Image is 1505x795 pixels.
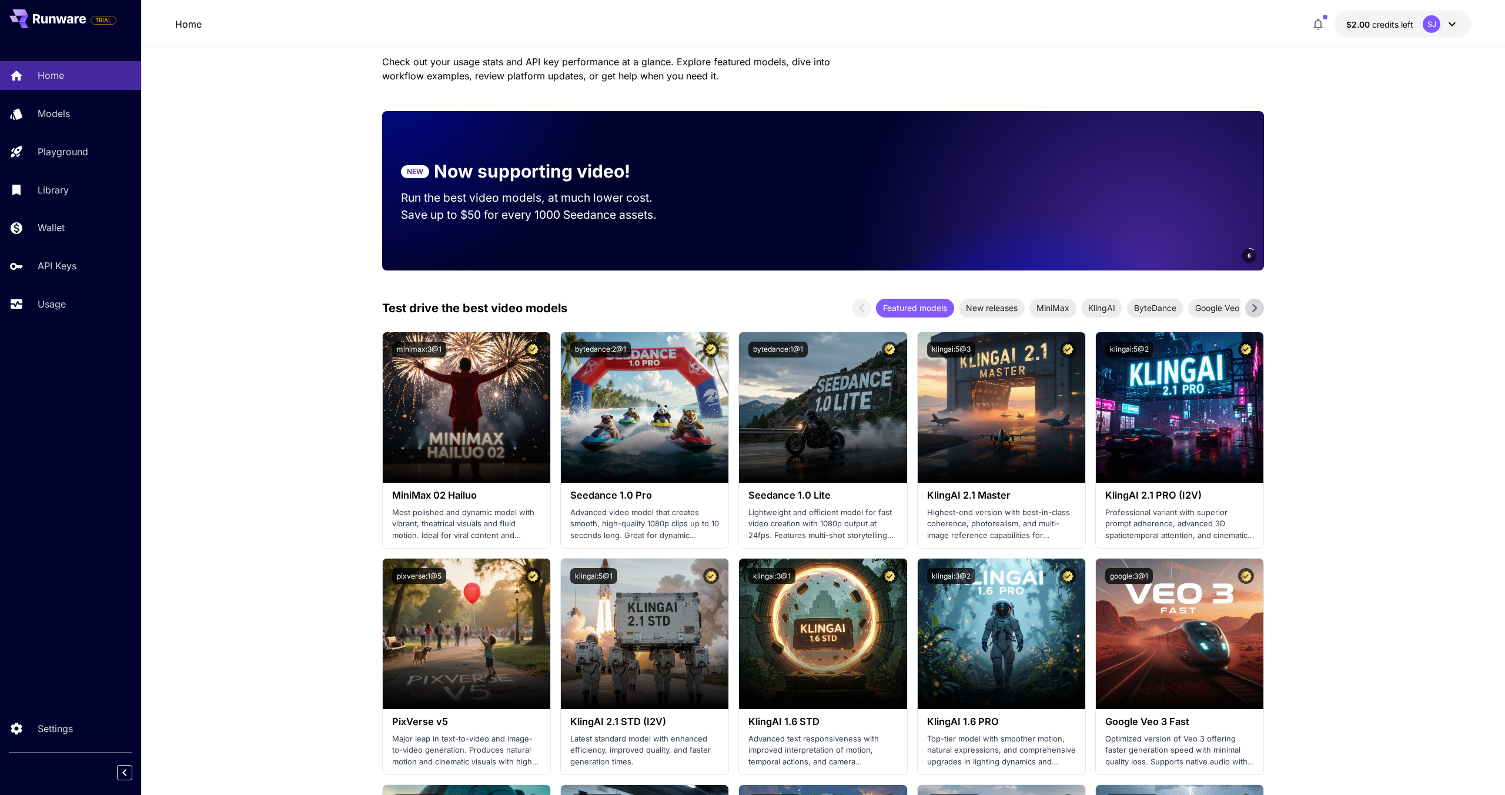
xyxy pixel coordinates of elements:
p: Advanced text responsiveness with improved interpretation of motion, temporal actions, and camera... [748,733,897,768]
span: MiniMax [1029,302,1076,314]
h3: Google Veo 3 Fast [1105,716,1254,727]
p: Save up to $50 for every 1000 Seedance assets. [401,206,675,223]
p: Lightweight and efficient model for fast video creation with 1080p output at 24fps. Features mult... [748,507,897,542]
p: Usage [38,297,66,311]
div: Collapse sidebar [126,762,141,783]
p: Advanced video model that creates smooth, high-quality 1080p clips up to 10 seconds long. Great f... [570,507,719,542]
span: Check out your usage stats and API key performance at a glance. Explore featured models, dive int... [382,56,830,82]
p: Top-tier model with smoother motion, natural expressions, and comprehensive upgrades in lighting ... [927,733,1076,768]
button: klingai:3@1 [748,568,795,584]
button: $2.00SJ [1335,11,1471,38]
span: 6 [1248,251,1251,260]
img: alt [1096,559,1263,709]
button: Certified Model – Vetted for best performance and includes a commercial license. [703,342,719,358]
h3: KlingAI 2.1 STD (I2V) [570,716,719,727]
p: Library [38,183,69,197]
span: Featured models [876,302,954,314]
button: klingai:3@2 [927,568,975,584]
button: Certified Model – Vetted for best performance and includes a commercial license. [525,342,541,358]
div: KlingAI [1081,299,1122,318]
div: MiniMax [1029,299,1076,318]
button: minimax:3@1 [392,342,446,358]
button: klingai:5@2 [1105,342,1153,358]
button: bytedance:2@1 [570,342,631,358]
button: klingai:5@1 [570,568,617,584]
p: Models [38,106,70,121]
h3: MiniMax 02 Hailuo [392,490,541,501]
div: New releases [959,299,1025,318]
p: Settings [38,721,73,736]
h3: Seedance 1.0 Pro [570,490,719,501]
button: Certified Model – Vetted for best performance and includes a commercial license. [525,568,541,584]
span: ByteDance [1127,302,1183,314]
p: Now supporting video! [434,158,630,185]
p: Most polished and dynamic model with vibrant, theatrical visuals and fluid motion. Ideal for vira... [392,507,541,542]
p: Playground [38,145,88,159]
img: alt [383,559,550,709]
img: alt [383,332,550,483]
span: KlingAI [1081,302,1122,314]
p: Wallet [38,221,65,235]
span: New releases [959,302,1025,314]
h3: Seedance 1.0 Lite [748,490,897,501]
p: Run the best video models, at much lower cost. [401,189,675,206]
button: Certified Model – Vetted for best performance and includes a commercial license. [703,568,719,584]
img: alt [739,559,907,709]
h3: KlingAI 2.1 Master [927,490,1076,501]
button: Certified Model – Vetted for best performance and includes a commercial license. [882,568,898,584]
img: alt [739,332,907,483]
img: alt [1096,332,1263,483]
button: klingai:5@3 [927,342,975,358]
button: pixverse:1@5 [392,568,446,584]
button: bytedance:1@1 [748,342,808,358]
span: credits left [1372,19,1413,29]
p: Home [38,68,64,82]
img: alt [561,332,728,483]
img: alt [918,559,1085,709]
div: Google Veo [1188,299,1246,318]
div: Featured models [876,299,954,318]
h3: PixVerse v5 [392,716,541,727]
img: alt [561,559,728,709]
span: $2.00 [1346,19,1372,29]
h3: KlingAI 2.1 PRO (I2V) [1105,490,1254,501]
p: Optimized version of Veo 3 offering faster generation speed with minimal quality loss. Supports n... [1105,733,1254,768]
button: Certified Model – Vetted for best performance and includes a commercial license. [1060,568,1076,584]
p: Test drive the best video models [382,299,567,317]
p: API Keys [38,259,76,273]
div: ByteDance [1127,299,1183,318]
img: alt [918,332,1085,483]
button: Certified Model – Vetted for best performance and includes a commercial license. [1060,342,1076,358]
p: Major leap in text-to-video and image-to-video generation. Produces natural motion and cinematic ... [392,733,541,768]
p: Highest-end version with best-in-class coherence, photorealism, and multi-image reference capabil... [927,507,1076,542]
div: SJ [1423,15,1440,33]
span: Add your payment card to enable full platform functionality. [91,13,116,27]
button: Certified Model – Vetted for best performance and includes a commercial license. [1238,568,1254,584]
p: NEW [407,166,423,177]
button: google:3@1 [1105,568,1153,584]
h3: KlingAI 1.6 STD [748,716,897,727]
button: Certified Model – Vetted for best performance and includes a commercial license. [1238,342,1254,358]
p: Latest standard model with enhanced efficiency, improved quality, and faster generation times. [570,733,719,768]
a: Home [175,17,202,31]
div: $2.00 [1346,18,1413,31]
span: TRIAL [91,16,116,25]
span: Google Veo [1188,302,1246,314]
h3: KlingAI 1.6 PRO [927,716,1076,727]
p: Professional variant with superior prompt adherence, advanced 3D spatiotemporal attention, and ci... [1105,507,1254,542]
button: Certified Model – Vetted for best performance and includes a commercial license. [882,342,898,358]
nav: breadcrumb [175,17,202,31]
button: Collapse sidebar [117,765,132,780]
